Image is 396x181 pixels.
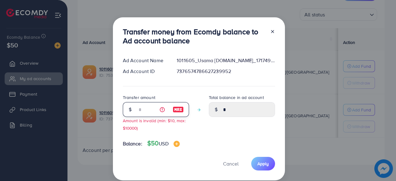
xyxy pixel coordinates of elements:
img: image [173,106,184,113]
small: Amount is invalid (min: $10, max: $10000) [123,118,186,131]
h3: Transfer money from Ecomdy balance to Ad account balance [123,27,265,45]
label: Transfer amount [123,94,155,101]
div: Ad Account ID [118,68,172,75]
span: Apply [257,161,269,167]
h4: $50 [147,140,180,147]
div: 1011605_Usama [DOMAIN_NAME]_1717492686783 [172,57,280,64]
span: Balance: [123,140,142,147]
img: image [174,141,180,147]
span: Cancel [223,160,239,167]
span: USD [159,140,168,147]
div: 7376574786627239952 [172,68,280,75]
button: Cancel [215,157,246,170]
button: Apply [251,157,275,170]
div: Ad Account Name [118,57,172,64]
label: Total balance in ad account [209,94,264,101]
